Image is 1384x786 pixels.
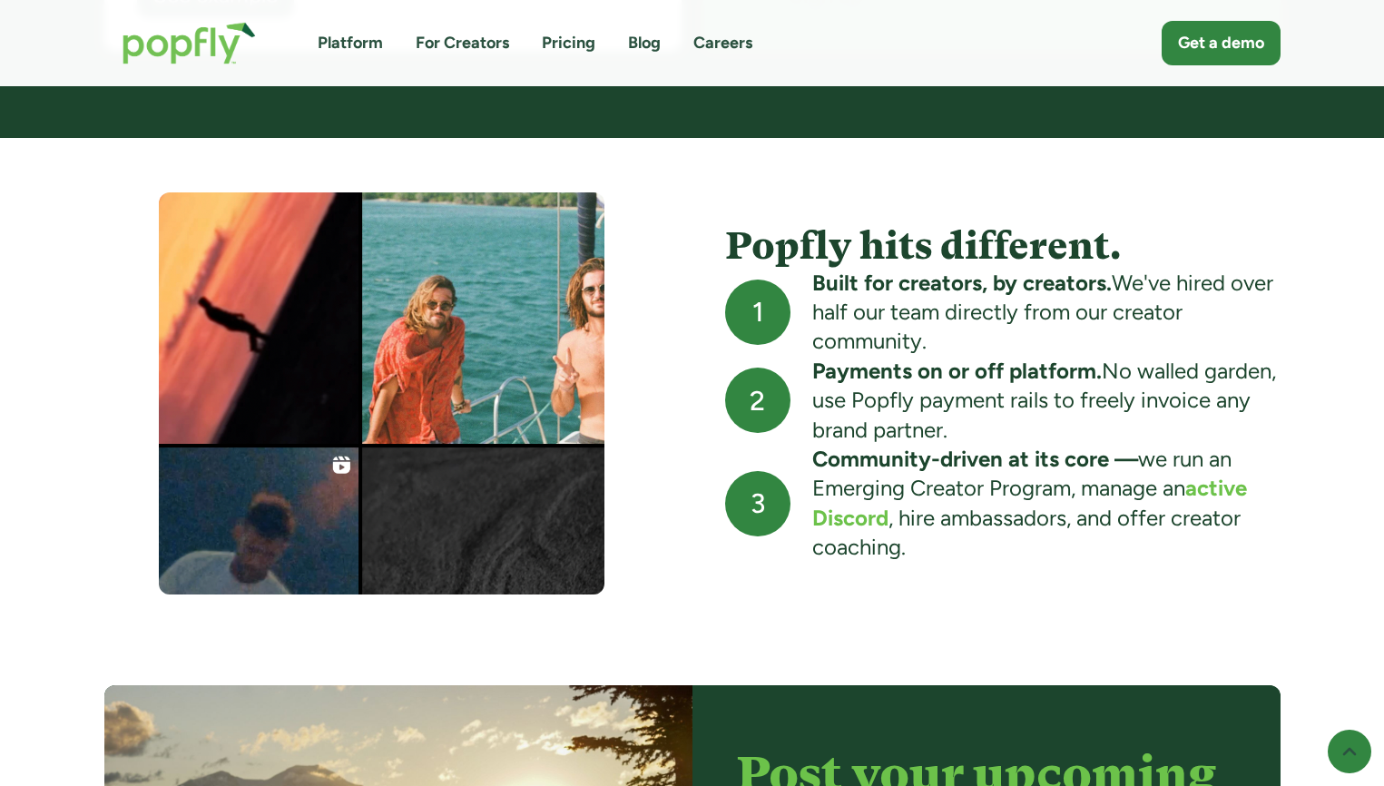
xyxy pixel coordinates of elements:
[812,357,1281,445] div: No walled garden, use Popfly payment rails to freely invoice any brand partner.
[812,358,1102,384] strong: Payments on or off platform.
[750,384,765,418] h3: 2
[812,446,1138,472] strong: Community-driven at its core —
[812,270,1112,296] strong: Built for creators, by creators.
[812,269,1281,357] div: We've hired over half our team directly from our creator community.
[752,295,763,329] h3: 1
[751,486,765,521] h3: 3
[542,32,595,54] a: Pricing
[725,224,1281,268] h4: Popfly hits different.
[416,32,509,54] a: For Creators
[628,32,661,54] a: Blog
[1162,21,1281,65] a: Get a demo
[104,4,274,83] a: home
[812,445,1281,563] div: we run an Emerging Creator Program, manage an , hire ambassadors, and offer creator coaching.
[1178,32,1264,54] div: Get a demo
[693,32,752,54] a: Careers
[318,32,383,54] a: Platform
[812,475,1247,530] a: active Discord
